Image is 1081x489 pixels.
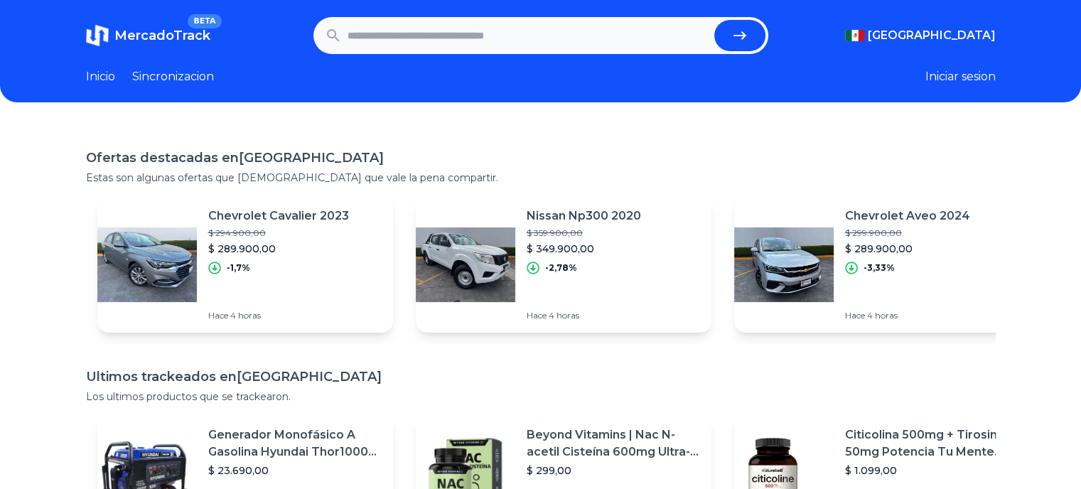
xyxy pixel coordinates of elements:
[208,227,349,239] p: $ 294.900,00
[86,148,996,168] h1: Ofertas destacadas en [GEOGRAPHIC_DATA]
[845,310,970,321] p: Hace 4 horas
[845,426,1018,461] p: Citicolina 500mg + Tirosina 50mg Potencia Tu Mente (120caps) Sabor Sin Sabor
[845,27,996,44] button: [GEOGRAPHIC_DATA]
[416,196,711,333] a: Featured imageNissan Np300 2020$ 359.900,00$ 349.900,00-2,78%Hace 4 horas
[845,208,970,225] p: Chevrolet Aveo 2024
[527,227,641,239] p: $ 359.900,00
[845,30,865,41] img: Mexico
[868,27,996,44] span: [GEOGRAPHIC_DATA]
[97,196,393,333] a: Featured imageChevrolet Cavalier 2023$ 294.900,00$ 289.900,00-1,7%Hace 4 horas
[416,215,515,314] img: Featured image
[114,28,210,43] span: MercadoTrack
[545,262,577,274] p: -2,78%
[734,196,1030,333] a: Featured imageChevrolet Aveo 2024$ 299.900,00$ 289.900,00-3,33%Hace 4 horas
[86,68,115,85] a: Inicio
[208,426,382,461] p: Generador Monofásico A Gasolina Hyundai Thor10000 P 11.5 Kw
[925,68,996,85] button: Iniciar sesion
[864,262,895,274] p: -3,33%
[527,242,641,256] p: $ 349.900,00
[208,463,382,478] p: $ 23.690,00
[188,14,221,28] span: BETA
[845,227,970,239] p: $ 299.900,00
[208,242,349,256] p: $ 289.900,00
[86,389,996,404] p: Los ultimos productos que se trackearon.
[227,262,250,274] p: -1,7%
[86,24,210,47] a: MercadoTrackBETA
[734,215,834,314] img: Featured image
[527,463,700,478] p: $ 299,00
[208,208,349,225] p: Chevrolet Cavalier 2023
[527,208,641,225] p: Nissan Np300 2020
[527,310,641,321] p: Hace 4 horas
[845,463,1018,478] p: $ 1.099,00
[527,426,700,461] p: Beyond Vitamins | Nac N-acetil Cisteína 600mg Ultra-premium Con Inulina De Agave (prebiótico Natu...
[208,310,349,321] p: Hace 4 horas
[86,171,996,185] p: Estas son algunas ofertas que [DEMOGRAPHIC_DATA] que vale la pena compartir.
[845,242,970,256] p: $ 289.900,00
[86,367,996,387] h1: Ultimos trackeados en [GEOGRAPHIC_DATA]
[97,215,197,314] img: Featured image
[132,68,214,85] a: Sincronizacion
[86,24,109,47] img: MercadoTrack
